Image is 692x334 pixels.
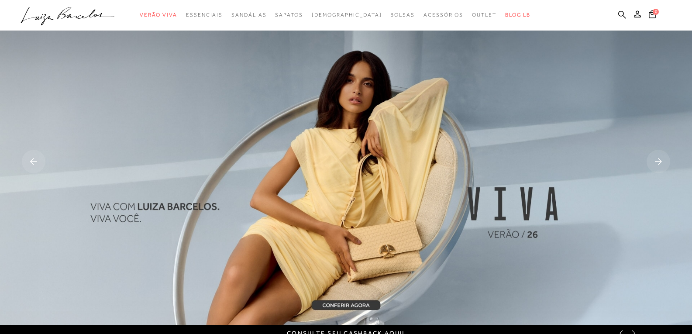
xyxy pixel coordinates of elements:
[231,12,266,18] span: Sandálias
[275,7,303,23] a: noSubCategoriesText
[653,9,659,15] span: 0
[312,12,382,18] span: [DEMOGRAPHIC_DATA]
[186,7,223,23] a: noSubCategoriesText
[140,7,177,23] a: noSubCategoriesText
[423,7,463,23] a: noSubCategoriesText
[390,12,415,18] span: Bolsas
[646,10,658,21] button: 0
[390,7,415,23] a: noSubCategoriesText
[505,7,530,23] a: BLOG LB
[312,7,382,23] a: noSubCategoriesText
[423,12,463,18] span: Acessórios
[140,12,177,18] span: Verão Viva
[231,7,266,23] a: noSubCategoriesText
[186,12,223,18] span: Essenciais
[505,12,530,18] span: BLOG LB
[472,12,496,18] span: Outlet
[472,7,496,23] a: noSubCategoriesText
[275,12,303,18] span: Sapatos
